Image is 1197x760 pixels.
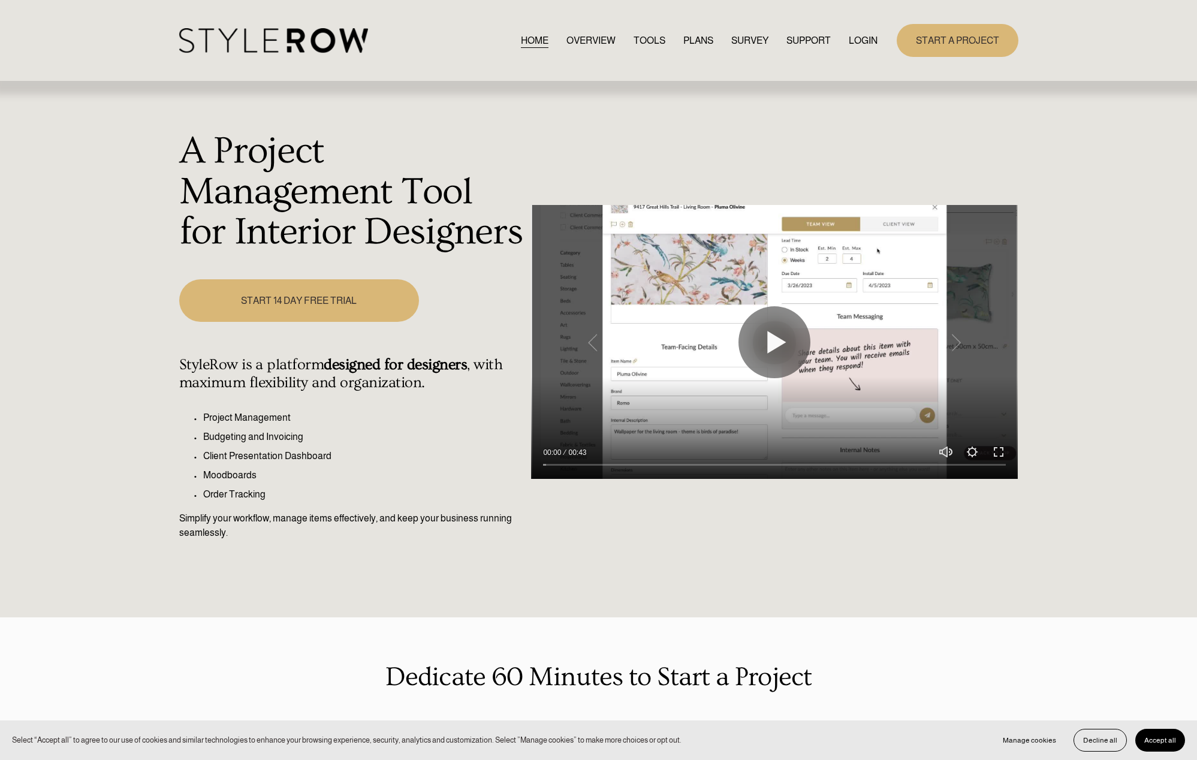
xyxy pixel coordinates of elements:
[786,32,831,49] a: folder dropdown
[897,24,1018,57] a: START A PROJECT
[203,411,525,425] p: Project Management
[683,32,713,49] a: PLANS
[1074,729,1127,752] button: Decline all
[1083,736,1117,744] span: Decline all
[12,734,682,746] p: Select “Accept all” to agree to our use of cookies and similar technologies to enhance your brows...
[179,356,525,392] h4: StyleRow is a platform , with maximum flexibility and organization.
[849,32,878,49] a: LOGIN
[994,729,1065,752] button: Manage cookies
[634,32,665,49] a: TOOLS
[324,356,467,373] strong: designed for designers
[179,279,419,322] a: START 14 DAY FREE TRIAL
[179,131,525,253] h1: A Project Management Tool for Interior Designers
[786,34,831,48] span: SUPPORT
[179,657,1018,697] p: Dedicate 60 Minutes to Start a Project
[179,28,368,53] img: StyleRow
[738,306,810,378] button: Play
[203,468,525,482] p: Moodboards
[203,449,525,463] p: Client Presentation Dashboard
[543,461,1006,469] input: Seek
[566,32,616,49] a: OVERVIEW
[564,447,589,459] div: Duration
[731,32,768,49] a: SURVEY
[203,487,525,502] p: Order Tracking
[1144,736,1176,744] span: Accept all
[1135,729,1185,752] button: Accept all
[203,430,525,444] p: Budgeting and Invoicing
[1003,736,1056,744] span: Manage cookies
[543,447,564,459] div: Current time
[521,32,548,49] a: HOME
[179,511,525,540] p: Simplify your workflow, manage items effectively, and keep your business running seamlessly.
